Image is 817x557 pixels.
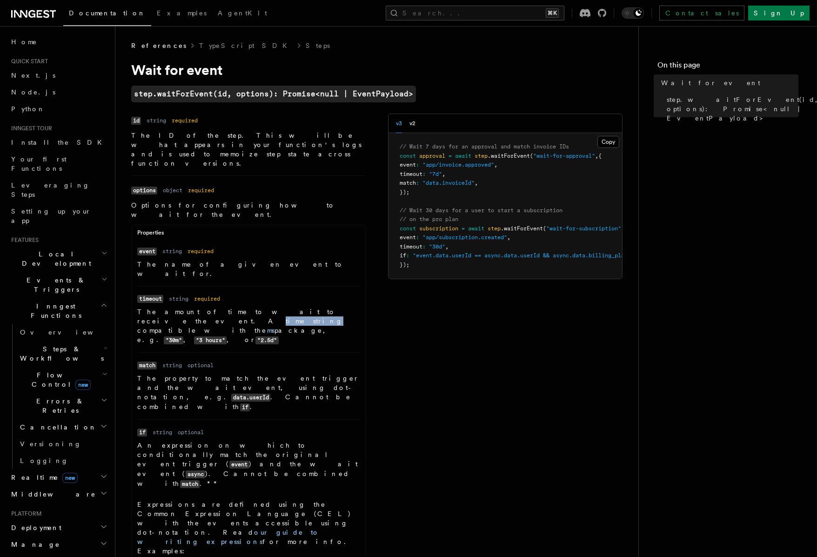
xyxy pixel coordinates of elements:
[163,187,182,194] dd: object
[16,452,109,469] a: Logging
[7,486,109,503] button: Middleware
[419,153,445,159] span: approval
[7,324,109,469] div: Inngest Functions
[11,181,90,198] span: Leveraging Steps
[422,161,494,168] span: "app/invoice.approved"
[386,6,564,20] button: Search...⌘K
[396,114,402,133] button: v3
[137,429,147,436] code: if
[488,153,530,159] span: .waitForEvent
[137,441,360,489] p: An expression on which to conditionally match the original event trigger ( ) and the wait event (...
[11,37,37,47] span: Home
[11,139,107,146] span: Install the SDK
[400,243,422,250] span: timeout
[16,370,102,389] span: Flow Control
[75,380,91,390] span: new
[400,252,406,259] span: if
[488,225,501,232] span: step
[255,336,278,344] code: "2.5d"
[468,225,484,232] span: await
[657,60,798,74] h4: On this page
[16,367,109,393] button: Flow Controlnew
[153,429,172,436] dd: string
[137,362,157,369] code: match
[151,3,212,25] a: Examples
[131,187,157,195] code: options
[178,429,204,436] dd: optional
[16,436,109,452] a: Versioning
[16,344,104,363] span: Steps & Workflows
[131,61,503,78] h1: Wait for event
[11,155,67,172] span: Your first Functions
[7,125,52,132] span: Inngest tour
[218,9,267,17] span: AgentKit
[400,216,458,222] span: // on the pro plan
[180,480,200,488] code: match
[16,419,109,436] button: Cancellation
[533,153,595,159] span: "wait-for-approval"
[546,225,621,232] span: "wait-for-subscription"
[7,275,101,294] span: Events & Triggers
[231,394,270,402] code: data.userId
[7,203,109,229] a: Setting up your app
[7,298,109,324] button: Inngest Functions
[7,473,78,482] span: Realtime
[186,470,205,478] code: async
[229,461,249,469] code: event
[7,177,109,203] a: Leveraging Steps
[597,136,619,148] button: Copy
[267,327,275,334] a: ms
[131,86,416,102] a: step.waitForEvent(id, options): Promise<null | EventPayload>
[137,374,360,412] p: The property to match the event trigger and the wait event, using dot-notation, e.g. . Cannot be ...
[429,243,445,250] span: "30d"
[7,34,109,50] a: Home
[507,234,510,241] span: ,
[400,234,416,241] span: event
[7,523,61,532] span: Deployment
[169,295,188,302] dd: string
[419,225,458,232] span: subscription
[449,153,452,159] span: =
[406,252,409,259] span: :
[11,88,55,96] span: Node.js
[131,41,186,50] span: References
[188,187,214,194] dd: required
[7,302,100,320] span: Inngest Functions
[194,295,220,302] dd: required
[306,41,330,50] a: Steps
[400,171,422,177] span: timeout
[11,105,45,113] span: Python
[7,490,96,499] span: Middleware
[422,243,426,250] span: :
[400,225,416,232] span: const
[157,9,207,17] span: Examples
[400,153,416,159] span: const
[501,225,543,232] span: .waitForEvent
[137,295,163,303] code: timeout
[494,161,497,168] span: ,
[194,336,227,344] code: "3 hours"
[132,229,365,241] div: Properties
[7,84,109,101] a: Node.js
[7,249,101,268] span: Local Development
[20,329,116,336] span: Overview
[7,151,109,177] a: Your first Functions
[475,153,488,159] span: step
[409,114,415,133] button: v2
[188,362,214,369] dd: optional
[663,91,798,127] a: step.waitForEvent(id, options): Promise<null | EventPayload>
[7,101,109,117] a: Python
[137,307,360,345] p: The amount of time to wait to receive the event. A time string compatible with the package, e.g. ...
[400,262,409,268] span: });
[172,117,198,124] dd: required
[455,153,471,159] span: await
[212,3,273,25] a: AgentKit
[7,236,39,244] span: Features
[442,171,445,177] span: ,
[422,234,507,241] span: "app/subscription.created"
[131,117,141,125] code: id
[199,41,293,50] a: TypeScript SDK
[7,58,48,65] span: Quick start
[162,248,182,255] dd: string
